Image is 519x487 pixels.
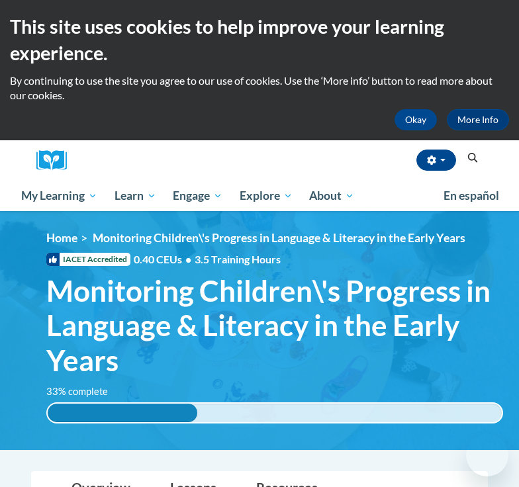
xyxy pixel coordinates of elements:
button: Account Settings [416,150,456,171]
a: Cox Campus [36,150,76,171]
span: Explore [240,188,293,204]
span: Monitoring Children\'s Progress in Language & Literacy in the Early Years [46,273,503,378]
div: 33% complete [48,404,197,422]
a: More Info [447,109,509,130]
span: 0.40 CEUs [134,252,195,267]
a: Explore [231,181,301,211]
a: Home [46,231,77,245]
span: En español [444,189,499,202]
a: My Learning [13,181,106,211]
a: En español [435,182,508,210]
a: Engage [164,181,231,211]
button: Okay [395,109,437,130]
span: My Learning [21,188,97,204]
h2: This site uses cookies to help improve your learning experience. [10,13,509,67]
label: 33% complete [46,384,122,399]
span: Engage [173,188,222,204]
img: Logo brand [36,150,76,171]
span: IACET Accredited [46,253,130,266]
a: About [301,181,363,211]
span: 3.5 Training Hours [195,253,281,265]
span: Monitoring Children\'s Progress in Language & Literacy in the Early Years [93,231,465,245]
div: Main menu [11,181,508,211]
p: By continuing to use the site you agree to our use of cookies. Use the ‘More info’ button to read... [10,73,509,103]
a: Learn [106,181,165,211]
span: • [185,253,191,265]
span: About [309,188,354,204]
button: Search [463,150,483,166]
iframe: Button to launch messaging window [466,434,508,476]
span: Learn [115,188,156,204]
